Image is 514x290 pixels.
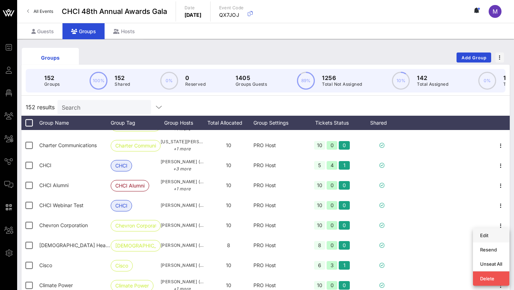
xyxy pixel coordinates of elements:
span: 10 [226,142,231,148]
div: 10 [314,221,325,230]
p: +3 more [161,165,203,172]
span: M [493,8,498,15]
span: Charter Communications [39,142,97,148]
button: Add Group [457,52,491,62]
div: Group Tag [111,116,161,130]
div: PRO Host [253,215,303,235]
span: CHCI [115,200,127,211]
div: PRO Host [253,135,303,155]
span: [US_STATE][PERSON_NAME] ([US_STATE][EMAIL_ADDRESS][DOMAIN_NAME]) [161,138,203,152]
div: 0 [339,281,350,290]
div: 0 [339,221,350,230]
div: PRO Host [253,155,303,175]
div: 10 [314,141,325,150]
span: Chevron Corporation [39,222,88,228]
span: CHCI Alumni [115,180,145,191]
span: CHCI [115,160,127,171]
div: 0 [327,201,338,210]
p: 152 [115,74,130,82]
p: 1256 [322,74,362,82]
p: [DATE] [185,11,202,19]
span: 10 [226,182,231,188]
span: Charter Communica… [115,140,156,151]
div: Guests [23,23,62,39]
p: Event Code [219,4,244,11]
span: Add Group [461,55,487,60]
div: Shared [361,116,403,130]
div: 0 [339,141,350,150]
span: [PERSON_NAME] ([PERSON_NAME][EMAIL_ADDRESS][PERSON_NAME][DOMAIN_NAME]) [161,158,203,172]
div: 1 [339,261,350,270]
div: M [489,5,502,18]
span: [PERSON_NAME] ([PERSON_NAME][EMAIL_ADDRESS][PERSON_NAME][DOMAIN_NAME]) [161,202,203,209]
div: 6 [314,261,325,270]
p: Total Not Assigned [322,81,362,88]
span: 10 [226,222,231,228]
span: All Events [34,9,53,14]
span: 152 results [26,103,55,111]
p: +1 more [161,145,203,152]
span: 10 [226,162,231,168]
div: Groups [27,54,74,61]
div: 10 [314,181,325,190]
p: 142 [417,74,448,82]
span: 10 [226,262,231,268]
div: 10 [314,201,325,210]
span: Cisco [39,262,52,268]
p: 1405 [236,74,267,82]
div: 0 [339,201,350,210]
div: Delete [480,276,502,281]
div: 0 [327,181,338,190]
div: 0 [327,241,338,250]
div: Group Hosts [161,116,203,130]
div: PRO Host [253,255,303,275]
div: Group Name [39,116,111,130]
div: Tickets Status [303,116,361,130]
p: 0 [185,74,206,82]
div: PRO Host [253,175,303,195]
span: 8 [227,242,230,248]
span: [PERSON_NAME] ([PERSON_NAME][EMAIL_ADDRESS][PERSON_NAME][DOMAIN_NAME]) [161,242,203,249]
span: [DEMOGRAPHIC_DATA] Health [115,240,156,251]
span: [PERSON_NAME] ([EMAIL_ADDRESS][DOMAIN_NAME]) [161,262,203,269]
div: PRO Host [253,195,303,215]
p: 152 [44,74,60,82]
div: Unseat All [480,261,502,267]
div: 5 [314,161,325,170]
div: 10 [314,281,325,290]
div: PRO Host [253,235,303,255]
p: Total Assigned [417,81,448,88]
div: 1 [339,161,350,170]
div: Edit [480,232,502,238]
div: Total Allocated [203,116,253,130]
span: Cisco [115,260,128,271]
div: 0 [327,141,338,150]
div: 0 [339,181,350,190]
div: 0 [327,221,338,230]
p: Groups Guests [236,81,267,88]
div: Resend [480,247,502,252]
p: Reserved [185,81,206,88]
span: Chevron Corporati… [115,220,156,231]
div: Group Settings [253,116,303,130]
span: CHCI Webinar Test [39,202,84,208]
span: 10 [226,202,231,208]
span: Christus Health [39,242,111,248]
div: 4 [327,161,338,170]
span: CHCI Alumni [39,182,69,188]
div: 8 [314,241,325,250]
span: [PERSON_NAME] ([EMAIL_ADDRESS][DOMAIN_NAME]) [161,178,203,192]
div: 3 [327,261,338,270]
span: [PERSON_NAME] ([EMAIL_ADDRESS][DOMAIN_NAME]) [161,222,203,229]
a: All Events [23,6,57,17]
span: CHCI 48th Annual Awards Gala [62,6,167,17]
p: Groups [44,81,60,88]
p: Shared [115,81,130,88]
p: QX7JOJ [219,11,244,19]
span: CHCI [39,162,51,168]
div: Groups [62,23,105,39]
div: Hosts [105,23,143,39]
div: 0 [339,241,350,250]
span: Climate Power [39,282,73,288]
p: +1 more [161,185,203,192]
